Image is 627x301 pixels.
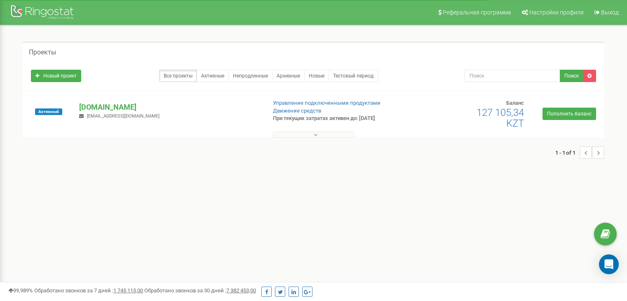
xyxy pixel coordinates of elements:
u: 7 382 453,00 [226,287,256,294]
span: 1 - 1 of 1 [555,146,580,159]
a: Движение средств [273,108,321,114]
h5: Проекты [29,49,56,56]
u: 1 745 115,00 [113,287,143,294]
a: Активные [197,70,229,82]
span: Настройки профиля [529,9,584,16]
input: Поиск [464,70,560,82]
span: Баланс [506,100,524,106]
a: Архивные [272,70,305,82]
span: [EMAIL_ADDRESS][DOMAIN_NAME] [87,113,160,119]
nav: ... [555,138,604,167]
a: Новые [304,70,329,82]
p: [DOMAIN_NAME] [79,102,259,113]
span: 127 105,34 KZT [477,107,524,129]
a: Новый проект [31,70,81,82]
a: Пополнить баланс [542,108,596,120]
a: Тестовый период [329,70,378,82]
span: Реферальная программа [443,9,511,16]
a: Непродленные [228,70,272,82]
button: Поиск [560,70,583,82]
a: Все проекты [159,70,197,82]
span: Обработано звонков за 7 дней : [34,287,143,294]
p: При текущих затратах активен до: [DATE] [273,115,405,122]
div: Open Intercom Messenger [599,254,619,274]
span: Активный [35,108,62,115]
span: Выход [601,9,619,16]
span: 99,989% [8,287,33,294]
a: Управление подключенными продуктами [273,100,380,106]
span: Обработано звонков за 30 дней : [144,287,256,294]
